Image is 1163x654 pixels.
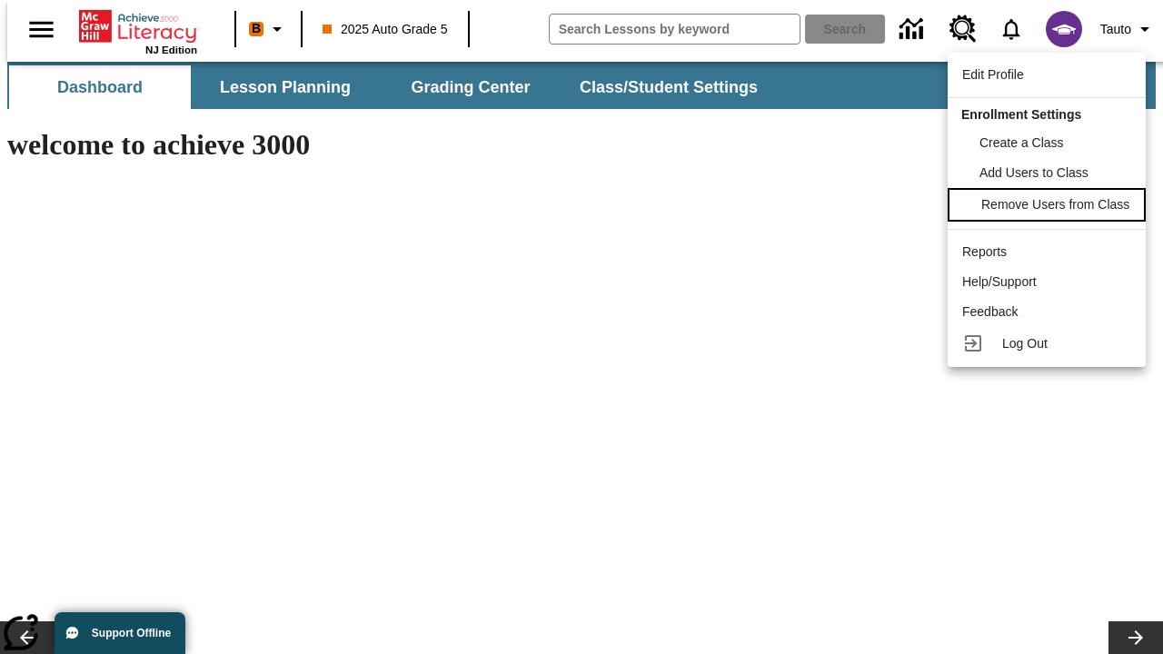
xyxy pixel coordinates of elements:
[962,244,1007,259] span: Reports
[961,107,1081,122] span: Enrollment Settings
[979,165,1088,180] span: Add Users to Class
[962,67,1024,82] span: Edit Profile
[1002,336,1048,351] span: Log Out
[979,135,1064,150] span: Create a Class
[962,274,1037,289] span: Help/Support
[962,304,1018,319] span: Feedback
[981,197,1129,212] span: Remove Users from Class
